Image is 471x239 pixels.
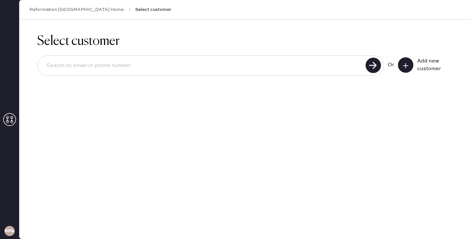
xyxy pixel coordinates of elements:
[388,61,394,69] div: Or
[4,229,15,233] h3: RPAA
[29,6,124,13] a: Reformation [GEOGRAPHIC_DATA] Home
[41,58,364,73] input: Search by email or phone number
[135,6,171,13] span: Select customer
[417,57,449,73] div: Add new customer
[37,34,453,49] h1: Select customer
